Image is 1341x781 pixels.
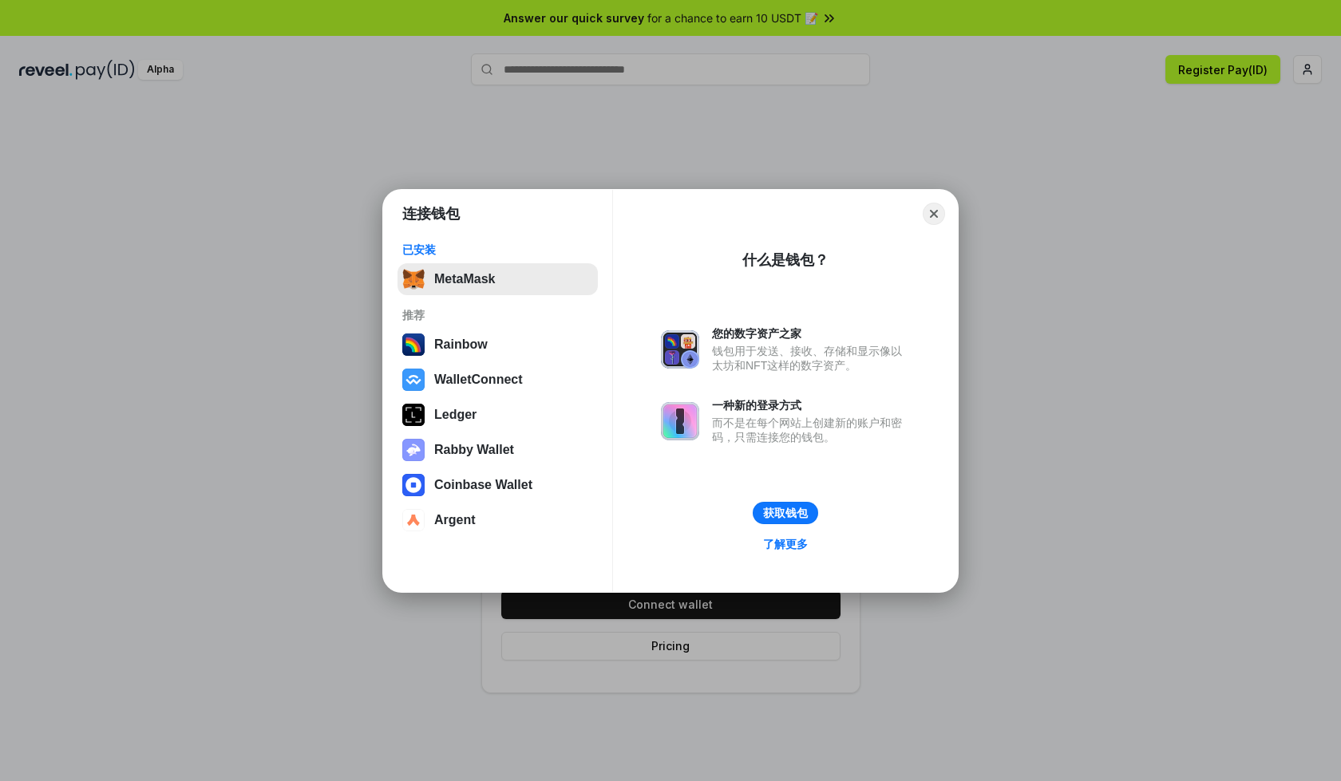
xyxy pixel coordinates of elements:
[712,326,910,341] div: 您的数字资产之家
[398,469,598,501] button: Coinbase Wallet
[434,478,532,492] div: Coinbase Wallet
[712,344,910,373] div: 钱包用于发送、接收、存储和显示像以太坊和NFT这样的数字资产。
[398,434,598,466] button: Rabby Wallet
[402,474,425,496] img: svg+xml,%3Csvg%20width%3D%2228%22%20height%3D%2228%22%20viewBox%3D%220%200%2028%2028%22%20fill%3D...
[434,513,476,527] div: Argent
[754,534,817,554] a: 了解更多
[753,502,818,524] button: 获取钱包
[763,506,808,520] div: 获取钱包
[402,268,425,290] img: svg+xml,%3Csvg%20fill%3D%22none%22%20height%3D%2233%22%20viewBox%3D%220%200%2035%2033%22%20width%...
[434,443,514,457] div: Rabby Wallet
[712,398,910,412] div: 一种新的登录方式
[923,203,945,225] button: Close
[402,204,460,223] h1: 连接钱包
[434,408,477,422] div: Ledger
[402,333,425,356] img: svg+xml,%3Csvg%20width%3D%22120%22%20height%3D%22120%22%20viewBox%3D%220%200%20120%20120%22%20fil...
[398,263,598,295] button: MetaMask
[661,330,699,369] img: svg+xml,%3Csvg%20xmlns%3D%22http%3A%2F%2Fwww.w3.org%2F2000%2Fsvg%22%20fill%3D%22none%22%20viewBox...
[402,308,593,322] div: 推荐
[712,416,910,444] div: 而不是在每个网站上创建新的账户和密码，只需连接您的钱包。
[661,402,699,440] img: svg+xml,%3Csvg%20xmlns%3D%22http%3A%2F%2Fwww.w3.org%2F2000%2Fsvg%22%20fill%3D%22none%22%20viewBox...
[742,250,829,270] div: 什么是钱包？
[434,272,495,286] div: MetaMask
[402,404,425,426] img: svg+xml,%3Csvg%20xmlns%3D%22http%3A%2F%2Fwww.w3.org%2F2000%2Fsvg%22%20width%3D%2228%22%20height%3...
[434,373,523,387] div: WalletConnect
[763,537,808,551] div: 了解更多
[402,243,593,257] div: 已安装
[398,364,598,396] button: WalletConnect
[398,504,598,536] button: Argent
[402,509,425,531] img: svg+xml,%3Csvg%20width%3D%2228%22%20height%3D%2228%22%20viewBox%3D%220%200%2028%2028%22%20fill%3D...
[402,439,425,461] img: svg+xml,%3Csvg%20xmlns%3D%22http%3A%2F%2Fwww.w3.org%2F2000%2Fsvg%22%20fill%3D%22none%22%20viewBox...
[398,329,598,361] button: Rainbow
[434,337,488,352] div: Rainbow
[398,399,598,431] button: Ledger
[402,369,425,391] img: svg+xml,%3Csvg%20width%3D%2228%22%20height%3D%2228%22%20viewBox%3D%220%200%2028%2028%22%20fill%3D...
